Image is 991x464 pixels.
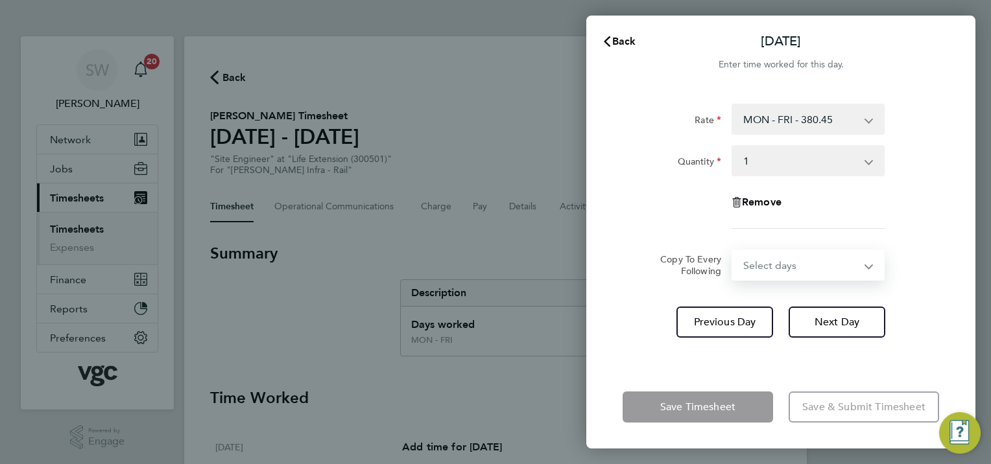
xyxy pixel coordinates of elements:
[650,253,721,277] label: Copy To Every Following
[612,35,636,47] span: Back
[678,156,721,171] label: Quantity
[742,196,782,208] span: Remove
[815,316,859,329] span: Next Day
[694,316,756,329] span: Previous Day
[589,29,649,54] button: Back
[695,114,721,130] label: Rate
[939,412,981,454] button: Engage Resource Center
[586,57,975,73] div: Enter time worked for this day.
[789,307,885,338] button: Next Day
[732,197,782,207] button: Remove
[761,32,801,51] p: [DATE]
[676,307,773,338] button: Previous Day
